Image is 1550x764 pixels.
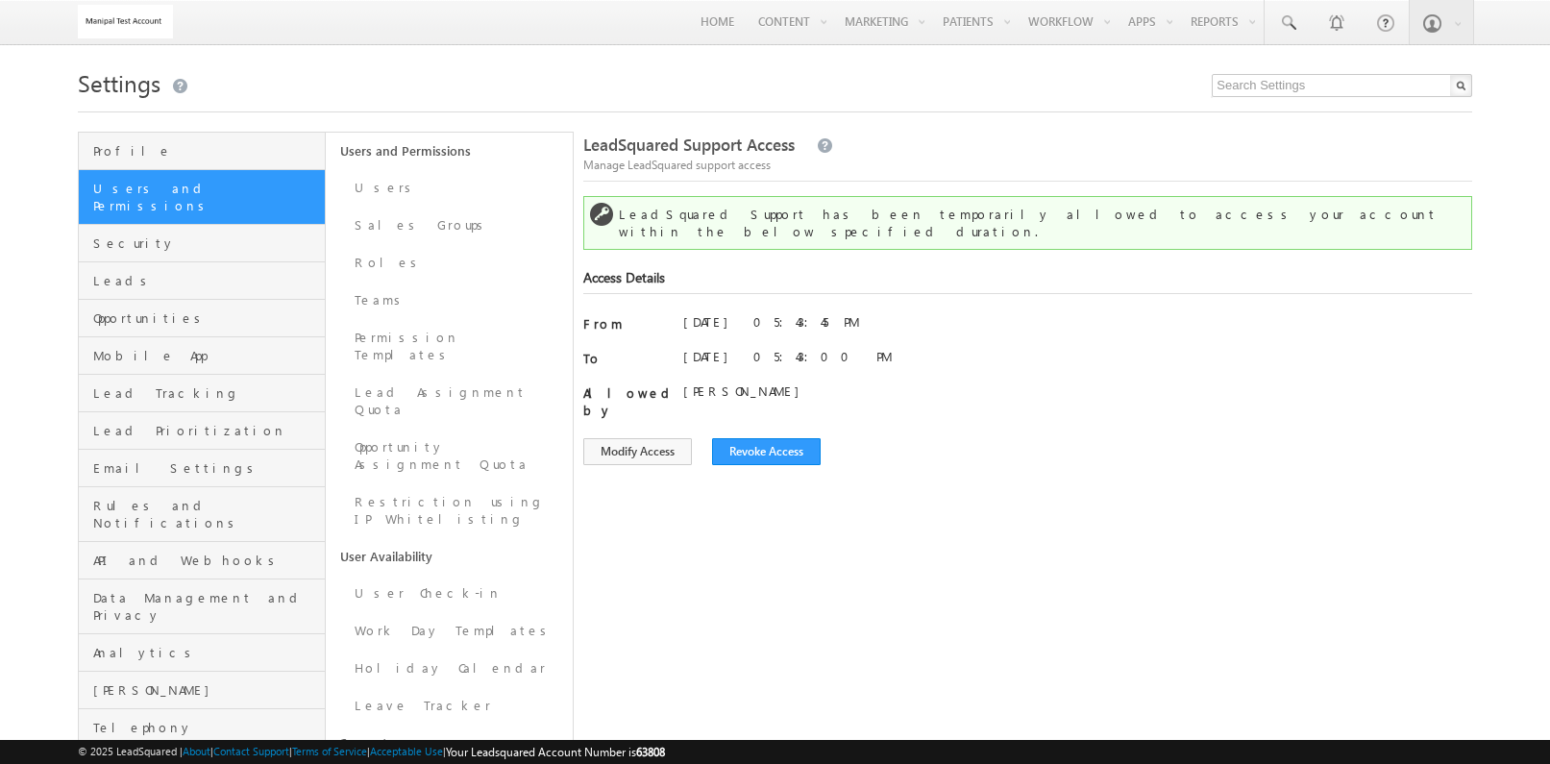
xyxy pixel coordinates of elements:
a: Lead Tracking [79,375,325,412]
a: Security [79,225,325,262]
a: Opportunities [79,300,325,337]
a: Opportunity Assignment Quota [326,429,573,483]
span: LeadSquared Support has been temporarily allowed to access your account within the below specifie... [619,206,1438,239]
a: Lead Prioritization [79,412,325,450]
a: Contact Support [213,745,289,757]
a: Mobile App [79,337,325,375]
a: Telephony [79,709,325,747]
a: Support [326,725,573,761]
input: Search Settings [1212,74,1472,97]
a: User Availability [326,538,573,575]
a: Users [326,169,573,207]
a: Work Day Templates [326,612,573,650]
a: Profile [79,133,325,170]
span: Your Leadsquared Account Number is [446,745,665,759]
a: Restriction using IP Whitelisting [326,483,573,538]
div: [DATE] 05:43:45 PM [683,313,923,340]
a: Holiday Calendar [326,650,573,687]
span: Users and Permissions [93,180,320,214]
div: Access Details [583,269,1472,294]
span: © 2025 LeadSquared | | | | | [78,743,665,761]
a: User Check-in [326,575,573,612]
span: [PERSON_NAME] [93,681,320,699]
div: [DATE] 05:43:00 PM [683,348,892,365]
img: Custom Logo [78,5,174,38]
div: Manage LeadSquared support access [583,155,1472,174]
a: Data Management and Privacy [79,579,325,634]
span: API and Webhooks [93,552,320,569]
a: Teams [326,282,573,319]
span: 63808 [636,745,665,759]
a: Email Settings [79,450,325,487]
button: Revoke Access [712,438,821,465]
a: Roles [326,244,573,282]
span: Mobile App [93,347,320,364]
span: Opportunities [93,309,320,327]
a: Leads [79,262,325,300]
label: Allowed by [583,384,660,419]
a: Users and Permissions [79,170,325,225]
a: Terms of Service [292,745,367,757]
span: Analytics [93,644,320,661]
a: Permission Templates [326,319,573,374]
span: Profile [93,142,320,160]
a: About [183,745,210,757]
span: Rules and Notifications [93,497,320,531]
span: LeadSquared Support Access [583,134,795,156]
span: Email Settings [93,459,320,477]
span: Leads [93,272,320,289]
a: Acceptable Use [370,745,443,757]
span: Settings [78,67,160,98]
label: From [583,315,660,333]
div: [PERSON_NAME] [683,382,923,409]
span: Data Management and Privacy [93,589,320,624]
span: Telephony [93,719,320,736]
button: Modify Access [583,438,692,465]
span: Lead Prioritization [93,422,320,439]
span: Lead Tracking [93,384,320,402]
a: API and Webhooks [79,542,325,579]
a: Lead Assignment Quota [326,374,573,429]
label: To [583,350,660,367]
a: Sales Groups [326,207,573,244]
a: Rules and Notifications [79,487,325,542]
a: [PERSON_NAME] [79,672,325,709]
a: Users and Permissions [326,133,573,169]
span: Security [93,234,320,252]
a: Analytics [79,634,325,672]
a: Leave Tracker [326,687,573,725]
